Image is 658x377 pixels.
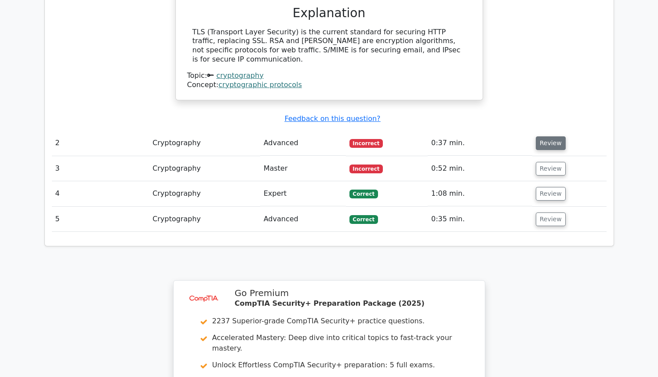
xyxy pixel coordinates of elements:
[52,131,149,156] td: 2
[284,114,380,123] a: Feedback on this question?
[536,212,566,226] button: Review
[260,207,346,232] td: Advanced
[428,156,532,181] td: 0:52 min.
[193,28,466,64] div: TLS (Transport Layer Security) is the current standard for securing HTTP traffic, replacing SSL. ...
[260,181,346,206] td: Expert
[187,81,471,90] div: Concept:
[536,136,566,150] button: Review
[349,139,383,148] span: Incorrect
[149,156,260,181] td: Cryptography
[149,131,260,156] td: Cryptography
[187,71,471,81] div: Topic:
[428,131,532,156] td: 0:37 min.
[349,190,378,198] span: Correct
[428,181,532,206] td: 1:08 min.
[260,156,346,181] td: Master
[428,207,532,232] td: 0:35 min.
[536,187,566,201] button: Review
[52,181,149,206] td: 4
[349,215,378,224] span: Correct
[260,131,346,156] td: Advanced
[349,165,383,173] span: Incorrect
[149,181,260,206] td: Cryptography
[218,81,302,89] a: cryptographic protocols
[193,6,466,21] h3: Explanation
[52,156,149,181] td: 3
[536,162,566,176] button: Review
[149,207,260,232] td: Cryptography
[216,71,263,80] a: cryptography
[52,207,149,232] td: 5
